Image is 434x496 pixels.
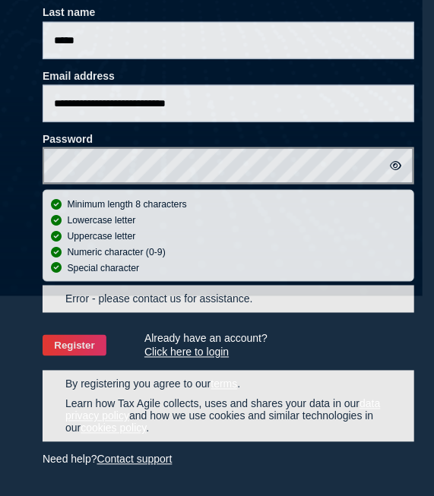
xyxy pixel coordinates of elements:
[43,70,414,82] label: Email address
[97,453,173,466] a: Contact support
[65,398,381,422] a: data privacy policy
[43,133,414,145] label: Password
[68,247,166,257] span: Numeric character (0-9)
[68,199,187,210] span: Minimum length 8 characters
[65,398,391,434] div: Learn how Tax Agile collects, uses and shares your data in our and how we use cookies and similar...
[144,346,229,359] span: Click here to login
[68,231,136,242] span: Uppercase letter
[43,286,414,313] div: Error - please contact us for assistance.
[43,6,414,18] label: Last name
[211,378,237,390] a: terms
[65,378,240,390] div: By registering you agree to our .
[43,335,106,356] button: Register
[81,422,146,434] a: cookies policy
[43,453,414,466] div: Need help?
[144,333,268,345] div: Already have an account?
[68,215,136,226] span: Lowercase letter
[68,263,140,273] span: Special character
